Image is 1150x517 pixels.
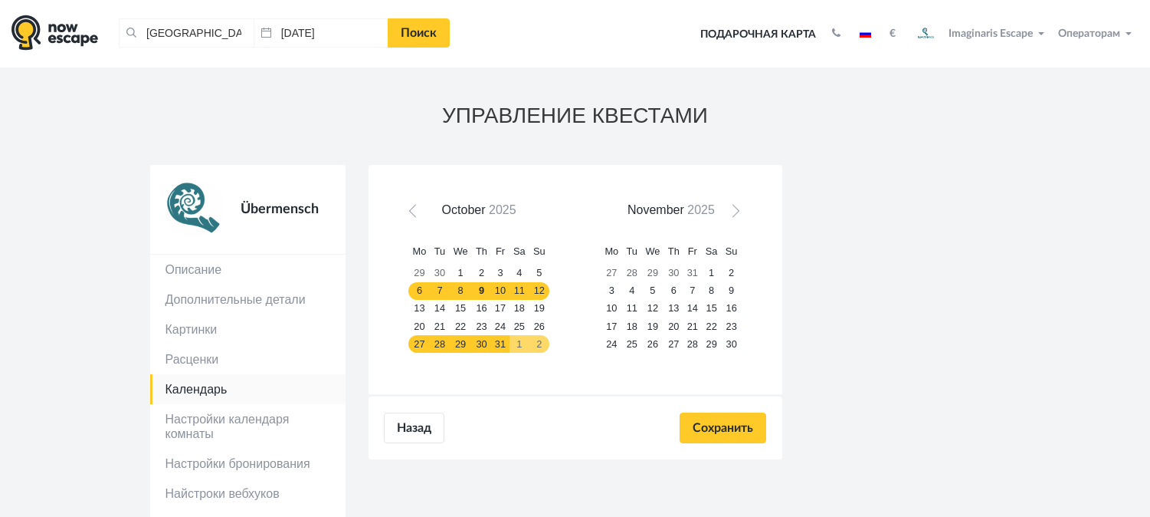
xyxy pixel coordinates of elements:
[601,282,622,300] a: 3
[431,318,450,335] a: 21
[529,318,549,335] a: 26
[384,413,444,443] a: Назад
[388,18,450,48] a: Поиск
[449,300,472,318] a: 15
[601,265,622,282] a: 27
[1054,26,1139,41] button: Операторам
[702,300,722,318] a: 15
[907,18,1051,49] button: Imaginaris Escape
[688,245,697,257] span: Friday
[683,318,702,335] a: 21
[726,208,739,220] span: Next
[1058,28,1120,39] span: Операторам
[454,245,468,257] span: Wednesday
[683,282,702,300] a: 7
[601,335,622,353] a: 24
[150,255,346,285] a: Описание
[641,300,664,318] a: 12
[491,300,509,318] a: 17
[150,314,346,344] a: Картинки
[406,203,428,226] a: Prev
[890,28,896,39] strong: €
[513,245,526,257] span: Saturday
[434,245,445,257] span: Tuesday
[533,245,546,257] span: Sunday
[702,265,722,282] a: 1
[683,335,702,353] a: 28
[431,300,450,318] a: 14
[722,335,742,353] a: 30
[664,300,683,318] a: 13
[472,318,491,335] a: 23
[683,300,702,318] a: 14
[472,265,491,282] a: 2
[449,265,472,282] a: 1
[529,282,549,300] a: 12
[408,335,430,353] a: 27
[489,203,516,216] span: 2025
[722,300,742,318] a: 16
[449,335,472,353] a: 29
[150,344,346,374] a: Расценки
[476,245,487,257] span: Thursday
[604,245,618,257] span: Monday
[150,285,346,314] a: Дополнительные детали
[949,25,1033,39] span: Imaginaris Escape
[622,335,641,353] a: 25
[150,374,346,404] a: Календарь
[491,318,509,335] a: 24
[408,282,430,300] a: 6
[664,265,683,282] a: 30
[491,265,509,282] a: 3
[622,265,641,282] a: 28
[150,449,346,479] a: Настройки бронирования
[491,282,509,300] a: 10
[695,18,821,51] a: Подарочная карта
[408,300,430,318] a: 13
[622,300,641,318] a: 11
[431,265,450,282] a: 30
[641,335,664,353] a: 26
[687,203,715,216] span: 2025
[150,404,346,449] a: Настройки календаря комнаты
[882,26,903,41] button: €
[664,335,683,353] a: 27
[509,318,529,335] a: 25
[683,265,702,282] a: 31
[509,282,529,300] a: 11
[491,335,509,353] a: 31
[622,282,641,300] a: 4
[472,282,491,300] a: 9
[702,282,722,300] a: 8
[150,479,346,509] a: Найстроки вебхуков
[254,18,388,48] input: Дата
[726,245,738,257] span: Sunday
[722,203,744,226] a: Next
[472,300,491,318] a: 16
[860,30,871,38] img: ru.jpg
[413,245,427,257] span: Monday
[408,318,430,335] a: 20
[150,104,1001,128] h3: УПРАВЛЕНИЕ КВЕСТАМИ
[601,300,622,318] a: 10
[706,245,718,257] span: Saturday
[529,265,549,282] a: 5
[411,208,424,220] span: Prev
[664,318,683,335] a: 20
[641,318,664,335] a: 19
[442,203,486,216] span: October
[627,203,684,216] span: November
[722,265,742,282] a: 2
[664,282,683,300] a: 6
[431,282,450,300] a: 7
[722,282,742,300] a: 9
[627,245,637,257] span: Tuesday
[641,282,664,300] a: 5
[645,245,660,257] span: Wednesday
[119,18,254,48] input: Город или название квеста
[668,245,680,257] span: Thursday
[702,318,722,335] a: 22
[472,335,491,353] a: 30
[529,300,549,318] a: 19
[496,245,505,257] span: Friday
